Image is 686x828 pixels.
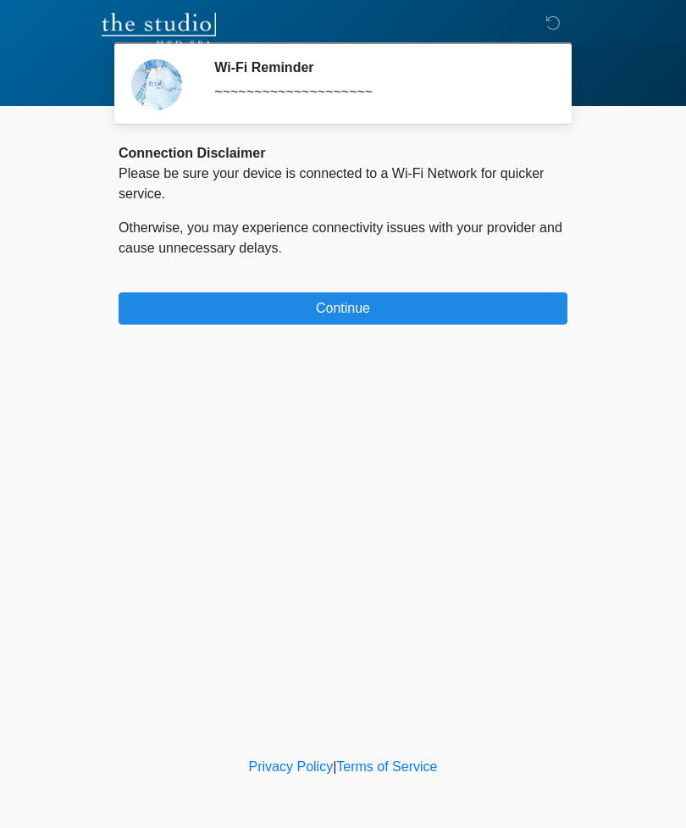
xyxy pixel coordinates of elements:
[333,759,336,774] a: |
[336,759,437,774] a: Terms of Service
[119,218,567,258] p: Otherwise, you may experience connectivity issues with your provider and cause unnecessary delays
[214,82,542,103] div: ~~~~~~~~~~~~~~~~~~~~
[214,59,542,75] h2: Wi-Fi Reminder
[279,241,282,255] span: .
[119,143,567,164] div: Connection Disclaimer
[102,13,216,47] img: The Studio Med Spa Logo
[131,59,182,110] img: Agent Avatar
[119,164,567,204] p: Please be sure your device is connected to a Wi-Fi Network for quicker service.
[249,759,334,774] a: Privacy Policy
[119,292,567,325] button: Continue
